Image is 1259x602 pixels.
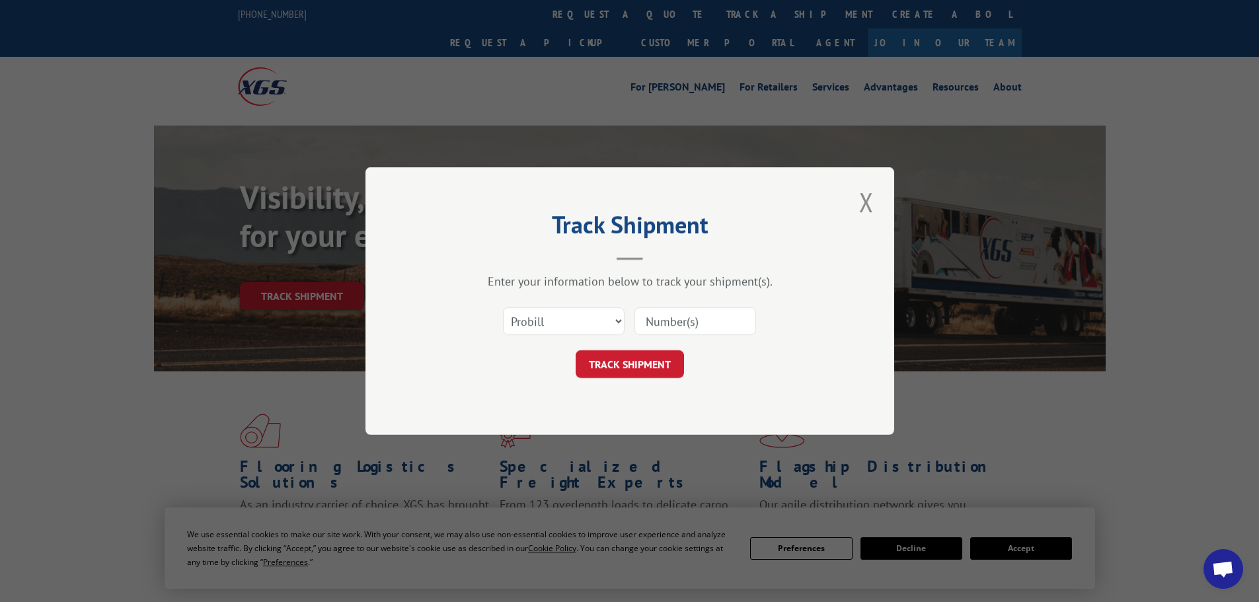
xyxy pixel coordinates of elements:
h2: Track Shipment [432,215,828,241]
button: TRACK SHIPMENT [576,350,684,378]
button: Close modal [855,184,878,220]
input: Number(s) [634,307,756,335]
a: Open chat [1203,549,1243,589]
div: Enter your information below to track your shipment(s). [432,274,828,289]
